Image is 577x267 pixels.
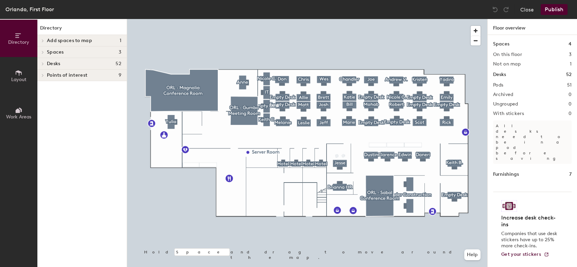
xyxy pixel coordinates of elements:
[501,200,517,212] img: Sticker logo
[501,214,559,228] h4: Increase desk check-ins
[569,40,572,48] h1: 4
[6,114,31,120] span: Work Areas
[520,4,534,15] button: Close
[493,92,513,97] h2: Archived
[493,61,521,67] h2: Not on map
[541,4,567,15] button: Publish
[493,82,503,88] h2: Pods
[37,24,127,35] h1: Directory
[47,73,87,78] span: Points of interest
[464,249,480,260] button: Help
[503,6,509,13] img: Redo
[569,101,572,107] h2: 0
[569,171,572,178] h1: 7
[566,71,572,78] h1: 52
[493,120,572,164] p: All desks need to be in a pod before saving
[47,38,92,43] span: Add spaces to map
[569,52,572,57] h2: 3
[492,6,499,13] img: Undo
[493,111,524,116] h2: With stickers
[501,231,559,249] p: Companies that use desk stickers have up to 25% more check-ins.
[47,50,64,55] span: Spaces
[488,19,577,35] h1: Floor overview
[493,40,509,48] h1: Spaces
[11,77,27,82] span: Layout
[47,61,60,66] span: Desks
[570,61,572,67] h2: 1
[569,111,572,116] h2: 0
[8,39,29,45] span: Directory
[5,5,54,14] div: Orlando, First Floor
[120,38,121,43] span: 1
[116,61,121,66] span: 52
[567,82,572,88] h2: 51
[569,92,572,97] h2: 0
[493,171,519,178] h1: Furnishings
[501,251,541,257] span: Get your stickers
[493,71,506,78] h1: Desks
[119,73,121,78] span: 9
[493,52,522,57] h2: On this floor
[119,50,121,55] span: 3
[501,252,549,258] a: Get your stickers
[493,101,518,107] h2: Ungrouped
